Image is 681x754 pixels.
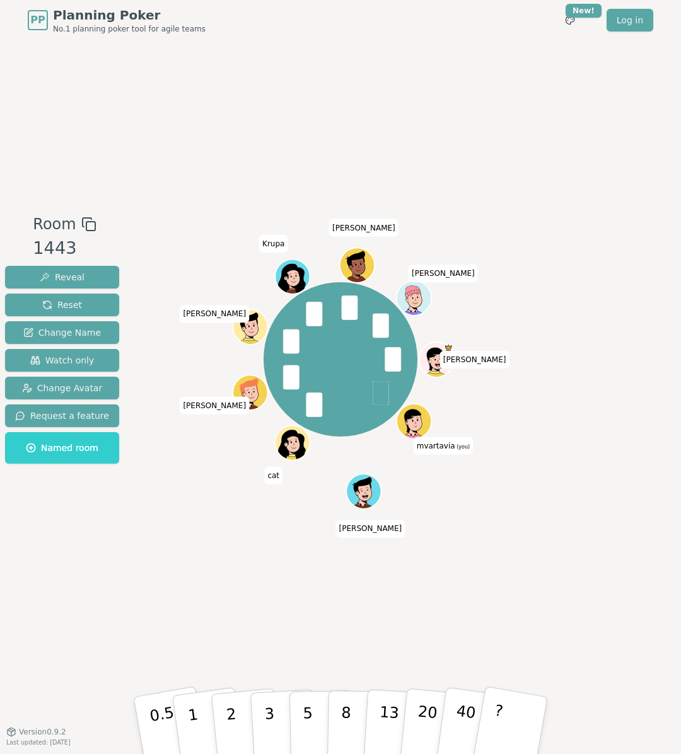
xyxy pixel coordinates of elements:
span: Click to change your name [180,396,249,414]
span: PP [30,13,45,28]
button: Click to change your avatar [398,404,431,437]
span: Click to change your name [264,467,282,484]
span: Click to change your name [180,305,249,323]
span: Named room [26,442,98,454]
span: Last updated: [DATE] [6,739,71,746]
span: Request a feature [15,409,109,422]
span: Change Avatar [22,382,103,394]
span: Version 0.9.2 [19,727,66,737]
span: Reset [42,299,82,311]
button: Reveal [5,266,119,288]
span: No.1 planning poker tool for agile teams [53,24,206,34]
span: (you) [455,443,470,449]
a: Log in [607,9,653,31]
span: Reveal [40,271,84,283]
span: Planning Poker [53,6,206,24]
span: John is the host [444,343,453,352]
button: New! [559,9,581,31]
span: Click to change your name [440,351,509,368]
span: Watch only [30,354,95,367]
button: Version0.9.2 [6,727,66,737]
span: Change Name [23,326,101,339]
button: Watch only [5,349,119,372]
button: Request a feature [5,404,119,427]
span: Click to change your name [336,520,405,537]
span: Click to change your name [414,437,473,454]
button: Named room [5,432,119,464]
div: New! [566,4,602,18]
button: Change Avatar [5,377,119,399]
button: Change Name [5,321,119,344]
span: Room [33,213,76,236]
span: Click to change your name [259,234,288,252]
a: PPPlanning PokerNo.1 planning poker tool for agile teams [28,6,206,34]
span: Click to change your name [329,219,399,236]
span: Click to change your name [409,265,478,282]
button: Reset [5,294,119,316]
div: 1443 [33,236,96,261]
